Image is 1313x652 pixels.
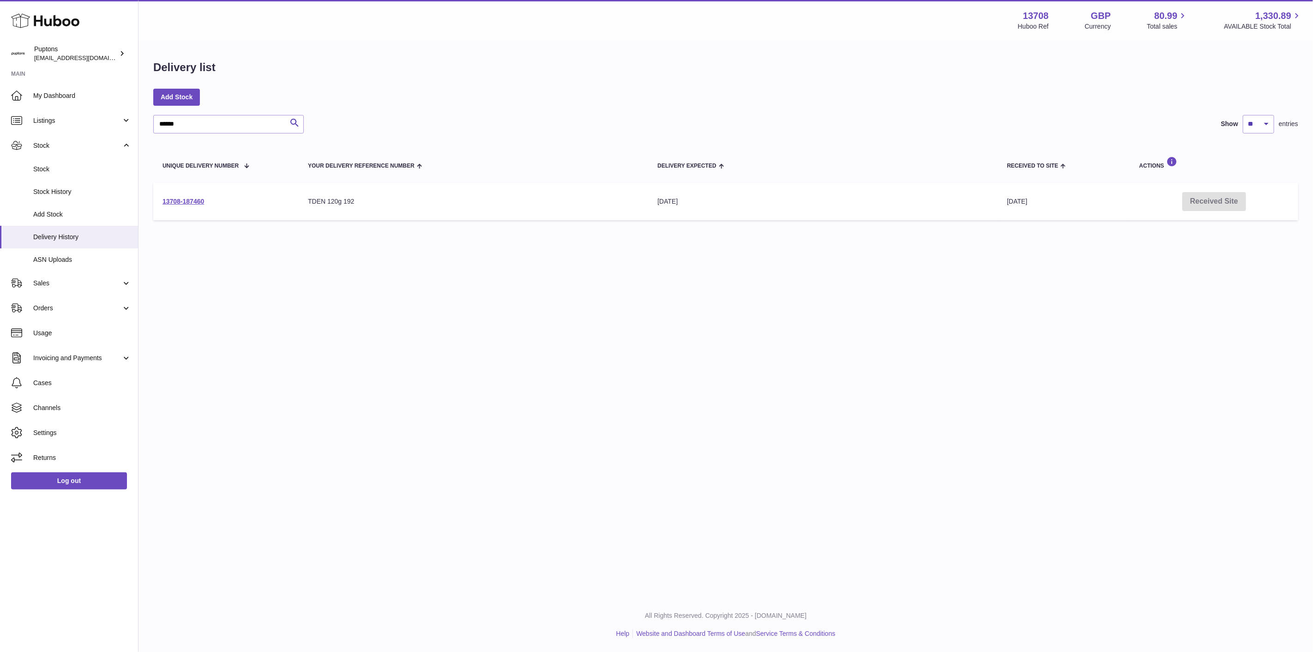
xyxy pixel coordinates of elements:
[657,163,716,169] span: Delivery Expected
[146,611,1306,620] p: All Rights Reserved. Copyright 2025 - [DOMAIN_NAME]
[163,163,239,169] span: Unique Delivery Number
[34,54,136,61] span: [EMAIL_ADDRESS][DOMAIN_NAME]
[11,47,25,60] img: hello@puptons.com
[1018,22,1049,31] div: Huboo Ref
[657,197,988,206] div: [DATE]
[33,210,131,219] span: Add Stock
[33,404,131,412] span: Channels
[33,233,131,241] span: Delivery History
[308,197,639,206] div: TDEN 120g 192
[1007,198,1027,205] span: [DATE]
[34,45,117,62] div: Puptons
[33,304,121,313] span: Orders
[1007,163,1058,169] span: Received to Site
[163,198,204,205] a: 13708-187460
[11,472,127,489] a: Log out
[33,141,121,150] span: Stock
[633,629,835,638] li: and
[33,329,131,338] span: Usage
[33,354,121,362] span: Invoicing and Payments
[1091,10,1111,22] strong: GBP
[33,255,131,264] span: ASN Uploads
[153,89,200,105] a: Add Stock
[33,379,131,387] span: Cases
[1147,22,1188,31] span: Total sales
[1224,10,1302,31] a: 1,330.89 AVAILABLE Stock Total
[33,279,121,288] span: Sales
[1279,120,1298,128] span: entries
[616,630,630,637] a: Help
[1255,10,1291,22] span: 1,330.89
[1221,120,1238,128] label: Show
[1023,10,1049,22] strong: 13708
[1085,22,1111,31] div: Currency
[1139,157,1289,169] div: Actions
[33,453,131,462] span: Returns
[33,165,131,174] span: Stock
[33,429,131,437] span: Settings
[1147,10,1188,31] a: 80.99 Total sales
[636,630,745,637] a: Website and Dashboard Terms of Use
[33,187,131,196] span: Stock History
[1224,22,1302,31] span: AVAILABLE Stock Total
[153,60,216,75] h1: Delivery list
[33,116,121,125] span: Listings
[308,163,415,169] span: Your Delivery Reference Number
[756,630,836,637] a: Service Terms & Conditions
[1154,10,1177,22] span: 80.99
[33,91,131,100] span: My Dashboard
